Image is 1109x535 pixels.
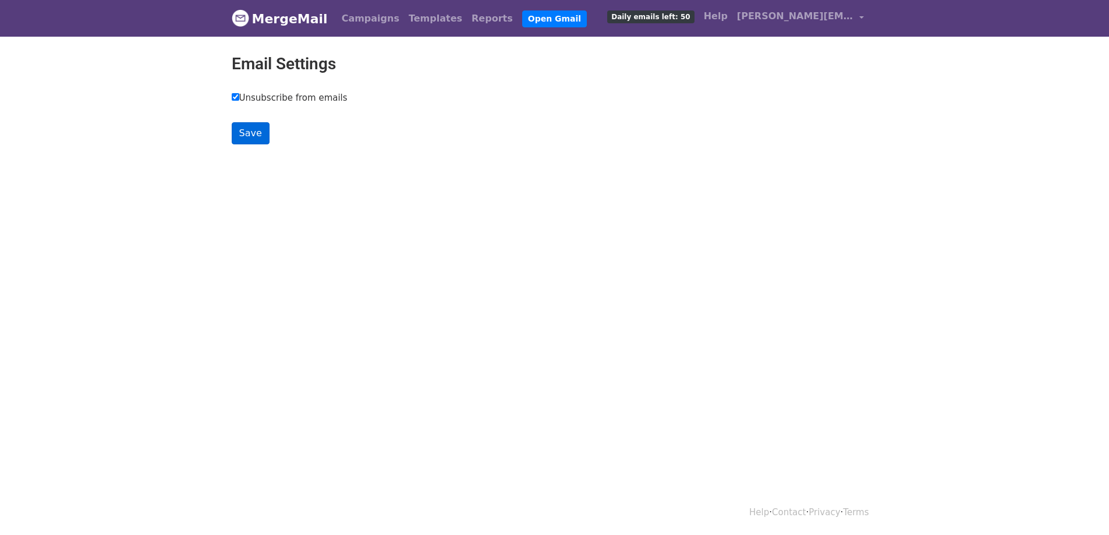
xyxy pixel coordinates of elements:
a: Open Gmail [522,10,587,27]
img: MergeMail logo [232,9,249,27]
a: [PERSON_NAME][EMAIL_ADDRESS][DOMAIN_NAME] [732,5,869,32]
a: Help [749,507,769,518]
label: Unsubscribe from emails [232,91,348,105]
div: Widget de chat [1051,479,1109,535]
a: MergeMail [232,6,328,31]
h2: Email Settings [232,54,878,74]
a: Contact [772,507,806,518]
iframe: Chat Widget [1051,479,1109,535]
a: Terms [843,507,869,518]
a: Privacy [809,507,840,518]
a: Help [699,5,732,28]
span: Daily emails left: 50 [607,10,694,23]
input: Unsubscribe from emails [232,93,239,101]
input: Save [232,122,270,144]
a: Templates [404,7,467,30]
a: Reports [467,7,518,30]
span: [PERSON_NAME][EMAIL_ADDRESS][DOMAIN_NAME] [737,9,853,23]
a: Campaigns [337,7,404,30]
a: Daily emails left: 50 [603,5,699,28]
